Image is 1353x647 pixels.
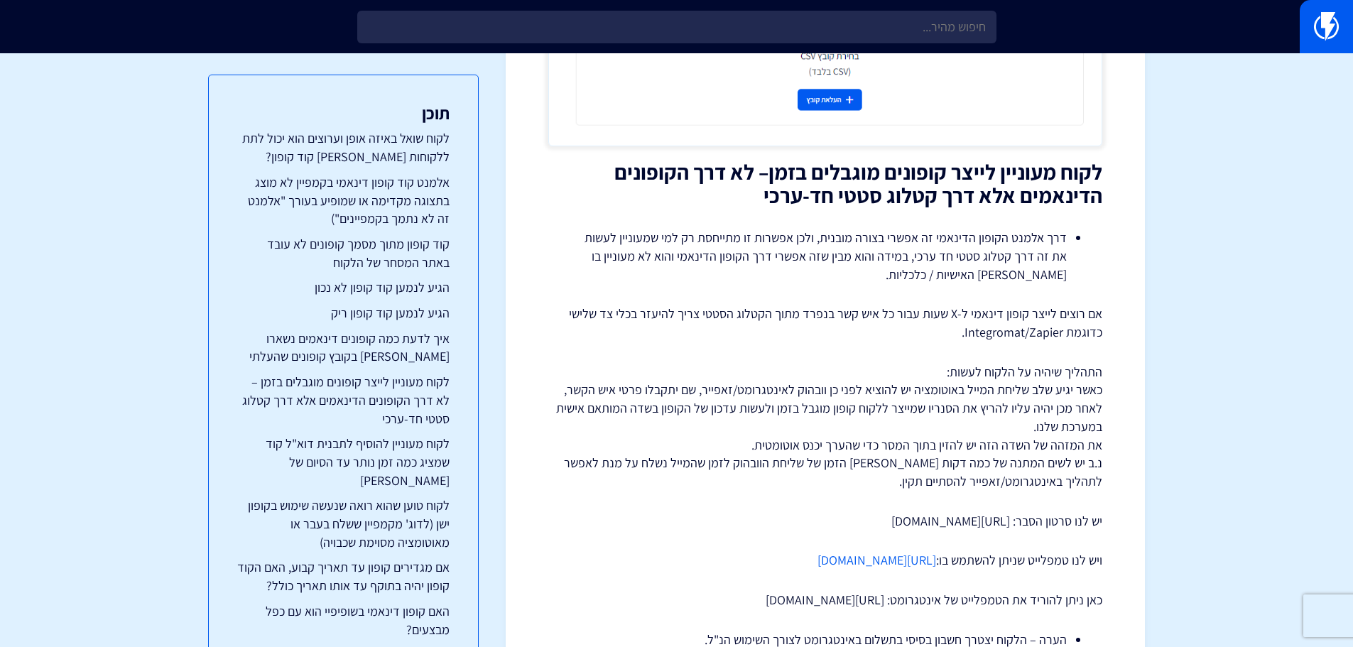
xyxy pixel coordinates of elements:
[237,602,450,638] a: האם קופון דינאמי בשופיפיי הוא עם כפל מבצעים?
[548,305,1102,341] p: אם רוצים לייצר קופון דינאמי ל-X שעות עבור כל איש קשר בנפרד מתוך הקטלוג הסטטי צריך להיעזר בכלי צד ...
[237,558,450,594] a: אם מגדירים קופון עד תאריך קבוע, האם הקוד קופון יהיה בתוקף עד אותו תאריך כולל?
[548,363,1102,491] p: התהליך שיהיה על הלקוח לעשות: כאשר יגיע שלב שליחת המייל באוטומציה יש להוציא לפני כן וובהוק לאינטגר...
[817,552,936,568] a: [URL][DOMAIN_NAME]
[548,591,1102,609] p: כאן ניתן להוריד את הטמפלייט של אינטגרומט: [URL][DOMAIN_NAME]
[548,161,1102,207] h2: – לא דרך הקופונים הדינאמים אלא דרך קטלוג סטטי חד-ערכי
[237,173,450,228] a: אלמנט קוד קופון דינאמי בקמפיין לא מוצג בתצוגה מקדימה או שמופיע בעורך "אלמנט זה לא נתמך בקמפיינים")
[237,330,450,366] a: איך לדעת כמה קופונים דינאמים נשארו [PERSON_NAME] בקובץ קופונים שהעלתי
[237,235,450,271] a: קוד קופון מתוך מסמך קופונים לא עובד באתר המסחר של הלקוח
[237,304,450,322] a: הגיע לנמען קוד קופון ריק
[768,158,1102,186] strong: לקוח מעוניין לייצר קופונים מוגבלים בזמן
[357,11,996,43] input: חיפוש מהיר...
[237,129,450,165] a: לקוח שואל באיזה אופן וערוצים הוא יכול לתת ללקוחות [PERSON_NAME] קוד קופון?
[237,496,450,551] a: לקוח טוען שהוא רואה שנעשה שימוש בקופון ישן (לדוג' מקמפיין ששלח בעבר או מאוטומציה מסוימת שכבויה)
[584,229,1067,283] li: דרך אלמנט הקופון הדינאמי זה אפשרי בצורה מובנית, ולכן אפשרות זו מתייחסת רק למי שמעוניין לעשות את ז...
[237,278,450,297] a: הגיע לנמען קוד קופון לא נכון
[237,373,450,428] a: לקוח מעוניין לייצר קופונים מוגבלים בזמן – לא דרך הקופונים הדינאמים אלא דרך קטלוג סטטי חד-ערכי
[548,512,1102,531] p: יש לנו סרטון הסבר: [URL][DOMAIN_NAME]
[548,551,1102,570] p: ויש לנו טמפלייט שניתן להשתמש בו:
[237,104,450,122] h3: תוכן
[237,435,450,489] a: לקוח מעוניין להוסיף לתבנית דוא"ל קוד שמציג כמה זמן נותר עד הסיום של [PERSON_NAME]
